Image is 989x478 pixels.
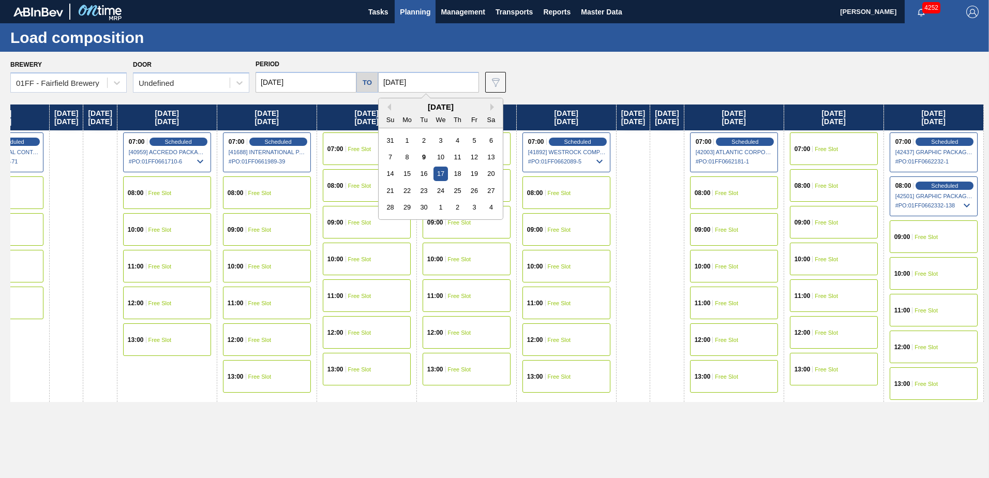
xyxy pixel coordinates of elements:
[256,61,279,68] span: Period
[448,293,471,299] span: Free Slot
[228,337,244,343] span: 12:00
[451,200,464,214] div: Choose Thursday, October 2nd, 2025
[384,103,391,111] button: Previous Month
[129,149,206,155] span: [40959] ACCREDO PACKAGING INC - 0008341298
[527,337,543,343] span: 12:00
[165,139,192,145] span: Scheduled
[894,344,910,350] span: 12:00
[10,61,42,68] label: Brewery
[527,190,543,196] span: 08:00
[548,337,571,343] span: Free Slot
[795,219,811,226] span: 09:00
[795,293,811,299] span: 11:00
[248,227,272,233] span: Free Slot
[915,381,938,387] span: Free Slot
[265,139,292,145] span: Scheduled
[884,104,983,130] div: [DATE] [DATE]
[128,337,144,343] span: 13:00
[417,200,431,214] div: Choose Tuesday, September 30th, 2025
[528,155,606,168] span: # PO : 01FF0662089-5
[129,155,206,168] span: # PO : 01FF0661710-6
[129,139,145,145] span: 07:00
[467,113,481,127] div: Fr
[433,200,447,214] div: Choose Wednesday, October 1st, 2025
[367,6,389,18] span: Tasks
[548,300,571,306] span: Free Slot
[467,184,481,198] div: Choose Friday, September 26th, 2025
[400,133,414,147] div: Choose Monday, September 1st, 2025
[815,183,838,189] span: Free Slot
[448,219,471,226] span: Free Slot
[484,113,498,127] div: Sa
[348,330,371,336] span: Free Slot
[795,256,811,262] span: 10:00
[327,366,343,372] span: 13:00
[696,139,712,145] span: 07:00
[715,300,738,306] span: Free Slot
[327,219,343,226] span: 09:00
[248,300,272,306] span: Free Slot
[139,79,174,87] div: Undefined
[894,234,910,240] span: 09:00
[128,263,144,270] span: 11:00
[417,184,431,198] div: Choose Tuesday, September 23rd, 2025
[527,374,543,380] span: 13:00
[895,139,911,145] span: 07:00
[427,219,443,226] span: 09:00
[441,6,485,18] span: Management
[433,184,447,198] div: Choose Wednesday, September 24th, 2025
[248,337,272,343] span: Free Slot
[427,366,443,372] span: 13:00
[448,256,471,262] span: Free Slot
[400,184,414,198] div: Choose Monday, September 22nd, 2025
[133,61,152,68] label: Door
[348,366,371,372] span: Free Slot
[715,263,738,270] span: Free Slot
[417,150,431,164] div: Choose Tuesday, September 9th, 2025
[427,330,443,336] span: 12:00
[489,76,502,88] img: icon-filter-gray
[400,113,414,127] div: Mo
[795,146,811,152] span: 07:00
[695,337,711,343] span: 12:00
[451,167,464,181] div: Choose Thursday, September 18th, 2025
[327,183,343,189] span: 08:00
[548,190,571,196] span: Free Slot
[451,113,464,127] div: Th
[400,200,414,214] div: Choose Monday, September 29th, 2025
[400,167,414,181] div: Choose Monday, September 15th, 2025
[527,263,543,270] span: 10:00
[451,133,464,147] div: Choose Thursday, September 4th, 2025
[148,337,172,343] span: Free Slot
[448,330,471,336] span: Free Slot
[383,150,397,164] div: Choose Sunday, September 7th, 2025
[229,155,306,168] span: # PO : 01FF0661989-39
[931,183,958,189] span: Scheduled
[815,256,838,262] span: Free Slot
[895,149,973,155] span: [42437] GRAPHIC PACKAGING INTERNATIONA - 0008260707
[348,256,371,262] span: Free Slot
[83,104,116,130] div: [DATE] [DATE]
[695,190,711,196] span: 08:00
[467,150,481,164] div: Choose Friday, September 12th, 2025
[400,6,430,18] span: Planning
[228,300,244,306] span: 11:00
[148,190,172,196] span: Free Slot
[715,337,738,343] span: Free Slot
[795,183,811,189] span: 08:00
[695,263,711,270] span: 10:00
[228,190,244,196] span: 08:00
[695,227,711,233] span: 09:00
[128,227,144,233] span: 10:00
[467,167,481,181] div: Choose Friday, September 19th, 2025
[617,104,650,130] div: [DATE] [DATE]
[128,190,144,196] span: 08:00
[433,150,447,164] div: Choose Wednesday, September 10th, 2025
[217,104,317,130] div: [DATE] [DATE]
[427,293,443,299] span: 11:00
[931,139,958,145] span: Scheduled
[485,72,506,93] button: icon-filter-gray
[696,155,773,168] span: # PO : 01FF0662181-1
[417,113,431,127] div: Tu
[915,271,938,277] span: Free Slot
